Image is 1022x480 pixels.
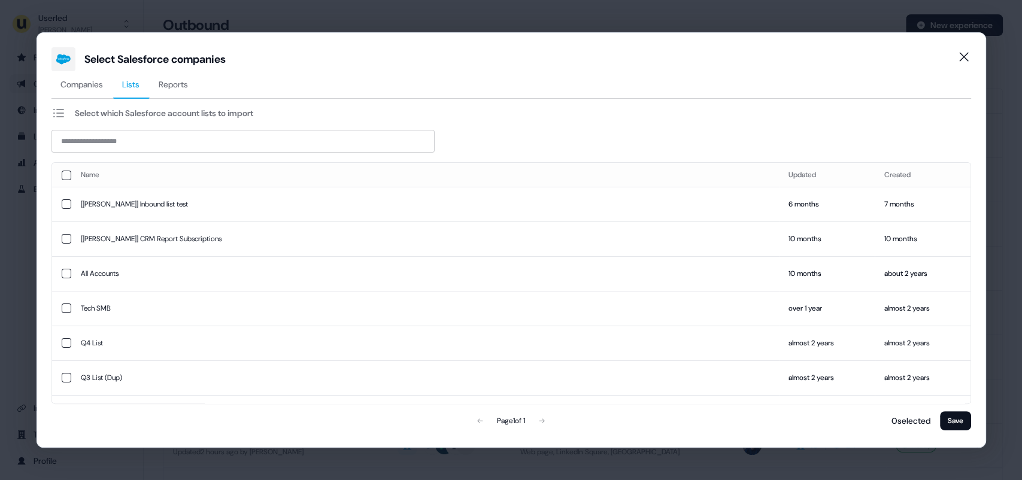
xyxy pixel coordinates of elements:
[789,337,865,349] div: almost 2 years
[884,337,961,349] div: almost 2 years
[789,302,865,314] div: over 1 year
[71,360,778,395] td: Q3 List (Dup)
[884,302,961,314] div: almost 2 years
[71,291,778,326] td: Tech SMB
[789,198,865,210] div: 6 months
[884,372,961,384] div: almost 2 years
[60,78,103,90] span: Companies
[71,221,778,256] td: [[PERSON_NAME]] CRM Report Subscriptions
[884,233,961,245] div: 10 months
[71,326,778,360] td: Q4 List
[71,187,778,221] td: [[PERSON_NAME]] Inbound list test
[884,198,961,210] div: 7 months
[84,52,226,66] div: Select Salesforce companies
[952,45,976,69] button: Close
[497,415,525,427] div: Page 1 of 1
[71,395,778,430] td: Q3 List
[789,372,865,384] div: almost 2 years
[940,411,971,430] button: Save
[789,233,865,245] div: 10 months
[884,268,961,280] div: about 2 years
[887,415,930,427] p: 0 selected
[75,107,253,119] div: Select which Salesforce account lists to import
[71,163,778,187] th: Name
[875,163,971,187] th: Created
[789,268,865,280] div: 10 months
[779,163,875,187] th: Updated
[122,78,139,90] span: Lists
[71,256,778,291] td: All Accounts
[159,78,188,90] span: Reports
